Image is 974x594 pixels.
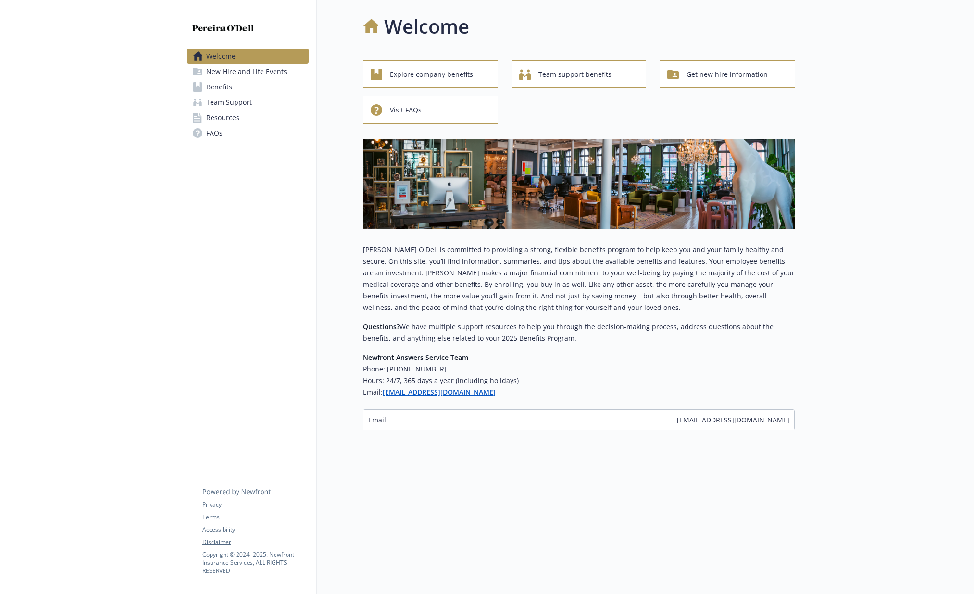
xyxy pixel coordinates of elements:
[368,415,386,425] span: Email
[660,60,795,88] button: Get new hire information
[538,65,612,84] span: Team support benefits
[202,550,308,575] p: Copyright © 2024 - 2025 , Newfront Insurance Services, ALL RIGHTS RESERVED
[363,386,795,398] h6: Email:
[187,110,309,125] a: Resources
[390,101,422,119] span: Visit FAQs
[384,12,469,41] h1: Welcome
[206,64,287,79] span: New Hire and Life Events
[363,363,795,375] h6: Phone: [PHONE_NUMBER]
[206,95,252,110] span: Team Support
[363,321,795,344] p: We have multiple support resources to help you through the decision-making process, address quest...
[512,60,647,88] button: Team support benefits
[363,322,400,331] strong: Questions?
[206,79,232,95] span: Benefits
[363,244,795,313] p: [PERSON_NAME] O'Dell is committed to providing a strong, flexible benefits program to help keep y...
[187,79,309,95] a: Benefits
[202,525,308,534] a: Accessibility
[363,60,498,88] button: Explore company benefits
[363,96,498,124] button: Visit FAQs
[206,125,223,141] span: FAQs
[187,49,309,64] a: Welcome
[202,538,308,546] a: Disclaimer
[206,49,236,64] span: Welcome
[677,415,789,425] span: [EMAIL_ADDRESS][DOMAIN_NAME]
[363,353,468,362] strong: Newfront Answers Service Team
[202,513,308,521] a: Terms
[187,125,309,141] a: FAQs
[390,65,473,84] span: Explore company benefits
[383,387,496,396] a: [EMAIL_ADDRESS][DOMAIN_NAME]
[202,500,308,509] a: Privacy
[363,375,795,386] h6: Hours: 24/7, 365 days a year (including holidays)​
[187,95,309,110] a: Team Support
[363,139,795,229] img: overview page banner
[187,64,309,79] a: New Hire and Life Events
[687,65,768,84] span: Get new hire information
[206,110,239,125] span: Resources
